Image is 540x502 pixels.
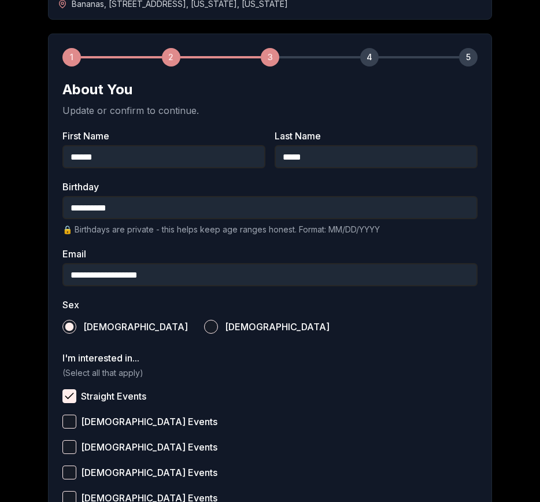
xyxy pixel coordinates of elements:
button: [DEMOGRAPHIC_DATA] Events [62,415,76,429]
label: Sex [62,300,478,309]
button: [DEMOGRAPHIC_DATA] Events [62,440,76,454]
span: [DEMOGRAPHIC_DATA] Events [81,417,217,426]
label: I'm interested in... [62,353,478,363]
label: Birthday [62,182,478,191]
label: First Name [62,131,265,141]
span: [DEMOGRAPHIC_DATA] [225,322,330,331]
div: 5 [459,48,478,67]
button: [DEMOGRAPHIC_DATA] Events [62,466,76,479]
span: [DEMOGRAPHIC_DATA] [83,322,188,331]
p: Update or confirm to continue. [62,104,478,117]
div: 4 [360,48,379,67]
div: 2 [162,48,180,67]
div: 1 [62,48,81,67]
button: [DEMOGRAPHIC_DATA] [62,320,76,334]
span: [DEMOGRAPHIC_DATA] Events [81,468,217,477]
button: [DEMOGRAPHIC_DATA] [204,320,218,334]
p: 🔒 Birthdays are private - this helps keep age ranges honest. Format: MM/DD/YYYY [62,224,478,235]
span: [DEMOGRAPHIC_DATA] Events [81,442,217,452]
p: (Select all that apply) [62,367,478,379]
label: Email [62,249,478,259]
label: Last Name [275,131,478,141]
h2: About You [62,80,478,99]
button: Straight Events [62,389,76,403]
div: 3 [261,48,279,67]
span: Straight Events [81,392,146,401]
